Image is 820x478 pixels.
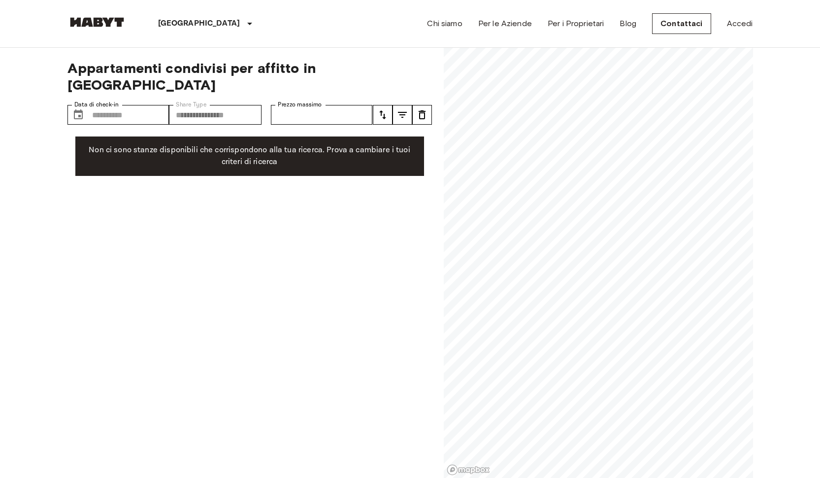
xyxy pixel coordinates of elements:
[727,18,753,30] a: Accedi
[548,18,604,30] a: Per i Proprietari
[478,18,532,30] a: Per le Aziende
[652,13,711,34] a: Contattaci
[278,101,322,109] label: Prezzo massimo
[158,18,240,30] p: [GEOGRAPHIC_DATA]
[67,60,432,93] span: Appartamenti condivisi per affitto in [GEOGRAPHIC_DATA]
[412,105,432,125] button: tune
[67,17,127,27] img: Habyt
[447,464,490,476] a: Mapbox logo
[373,105,393,125] button: tune
[74,101,119,109] label: Data di check-in
[393,105,412,125] button: tune
[620,18,636,30] a: Blog
[68,105,88,125] button: Choose date
[176,101,207,109] label: Share Type
[83,144,416,168] p: Non ci sono stanze disponibili che corrispondono alla tua ricerca. Prova a cambiare i tuoi criter...
[427,18,462,30] a: Chi siamo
